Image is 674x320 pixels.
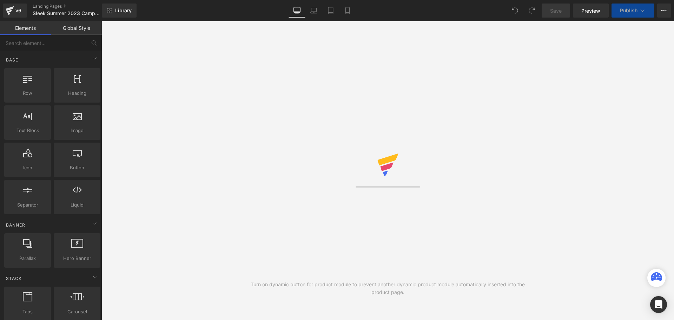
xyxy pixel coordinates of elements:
span: Carousel [56,308,98,315]
span: Liquid [56,201,98,209]
span: Base [5,57,19,63]
span: Hero Banner [56,255,98,262]
span: Sleek Summer 2023 Campaign [LIVE PAGE] [33,11,100,16]
button: Redo [525,4,539,18]
a: v6 [3,4,27,18]
a: Desktop [289,4,305,18]
button: Publish [612,4,654,18]
button: Undo [508,4,522,18]
span: Button [56,164,98,171]
span: Icon [6,164,49,171]
span: Row [6,90,49,97]
span: Tabs [6,308,49,315]
div: Turn on dynamic button for product module to prevent another dynamic product module automatically... [245,281,531,296]
button: More [657,4,671,18]
div: v6 [14,6,23,15]
span: Banner [5,222,26,228]
a: Mobile [339,4,356,18]
a: Global Style [51,21,102,35]
span: Heading [56,90,98,97]
a: Landing Pages [33,4,113,9]
a: New Library [102,4,137,18]
span: Separator [6,201,49,209]
span: Publish [620,8,637,13]
span: Preview [581,7,600,14]
span: Parallax [6,255,49,262]
span: Text Block [6,127,49,134]
a: Laptop [305,4,322,18]
span: Save [550,7,562,14]
a: Tablet [322,4,339,18]
a: Preview [573,4,609,18]
span: Library [115,7,132,14]
div: Open Intercom Messenger [650,296,667,313]
span: Stack [5,275,22,282]
span: Image [56,127,98,134]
